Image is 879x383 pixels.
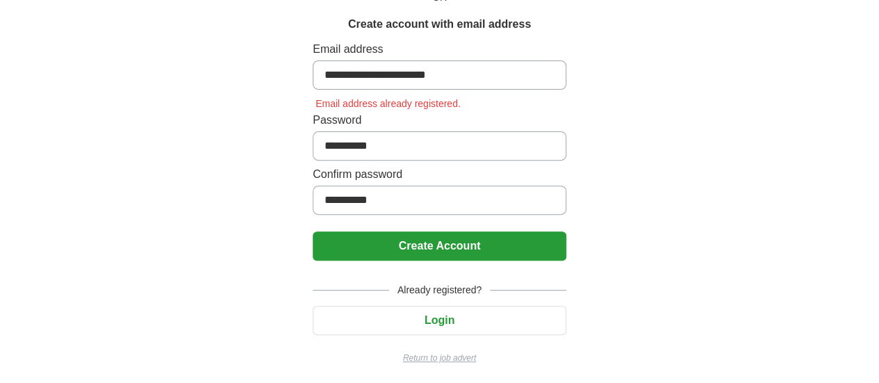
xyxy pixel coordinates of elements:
button: Create Account [313,231,566,261]
label: Email address [313,41,566,58]
label: Confirm password [313,166,566,183]
span: Email address already registered. [313,98,463,109]
button: Login [313,306,566,335]
span: Already registered? [389,283,490,298]
label: Password [313,112,566,129]
h1: Create account with email address [348,16,531,33]
a: Login [313,314,566,326]
a: Return to job advert [313,352,566,364]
